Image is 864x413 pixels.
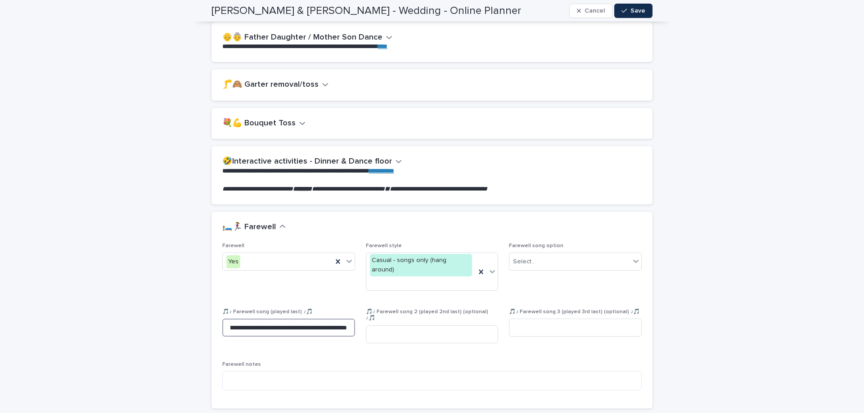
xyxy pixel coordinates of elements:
span: Cancel [585,8,605,14]
h2: 🤣Interactive activities - Dinner & Dance floor [222,157,392,167]
button: 🛏️🏃‍♀️ Farewell [222,222,286,232]
button: Save [614,4,652,18]
button: 🤣Interactive activities - Dinner & Dance floor [222,157,402,167]
h2: 🦵🙈 Garter removal/toss [222,80,319,90]
span: Farewell style [366,243,402,249]
button: Cancel [569,4,612,18]
button: 🦵🙈 Garter removal/toss [222,80,328,90]
span: Farewell [222,243,244,249]
h2: 💐💪 Bouquet Toss [222,119,296,129]
span: Farewell notes [222,362,261,367]
span: Save [630,8,645,14]
span: 🎵♪ Farewell song 3 (played 3rd last) (optional) ♪🎵 [509,309,640,315]
button: 💐💪 Bouquet Toss [222,119,306,129]
div: Casual - songs only (hang around) [370,254,472,276]
span: Farewell song option [509,243,563,249]
span: 🎵♪ Farewell song 2 (played 2nd last) (optional) ♪🎵 [366,309,488,321]
div: Select... [513,257,535,266]
div: Yes [226,255,240,268]
h2: 🛏️🏃‍♀️ Farewell [222,222,276,232]
h2: [PERSON_NAME] & [PERSON_NAME] - Wedding - Online Planner [211,4,521,18]
span: 🎵♪ Farewell song (played last) ♪🎵 [222,309,313,315]
button: 👴👵 Father Daughter / Mother Son Dance [222,33,392,43]
h2: 👴👵 Father Daughter / Mother Son Dance [222,33,382,43]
